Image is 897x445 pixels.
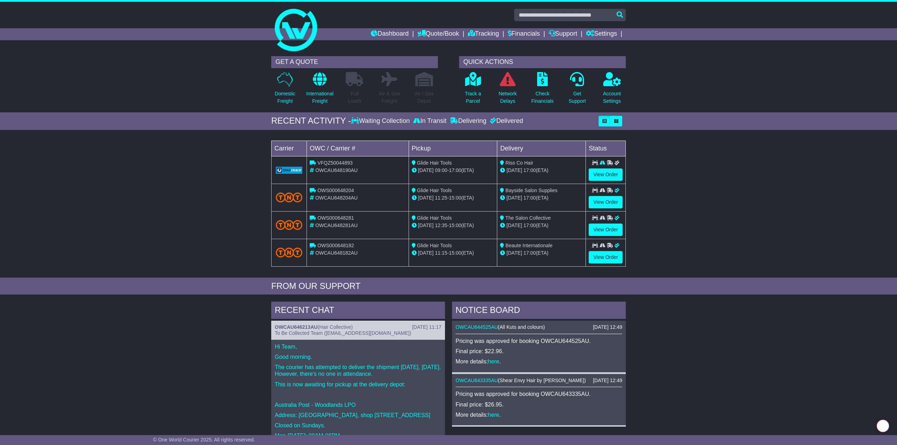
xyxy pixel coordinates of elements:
div: In Transit [411,117,448,125]
div: QUICK ACTIONS [459,56,626,68]
p: Pricing was approved for booking OWCAU644525AU. [456,338,622,344]
a: Support [549,28,577,40]
a: Track aParcel [464,72,481,109]
p: Get Support [569,90,586,105]
p: Closed on Sundays. [275,422,441,429]
span: 15:00 [449,250,461,256]
span: Shear Envy Hair by [PERSON_NAME] [500,378,584,383]
span: 15:00 [449,222,461,228]
span: [DATE] [506,250,522,256]
div: ( ) [456,378,622,384]
span: 11:25 [435,195,447,201]
img: TNT_Domestic.png [276,248,302,257]
p: Network Delays [499,90,517,105]
span: Hair Collective [319,324,351,330]
span: [DATE] [418,250,434,256]
span: Beaute Internationale [505,243,552,248]
p: Pricing was approved for booking OWCAU643335AU. [456,391,622,397]
a: View Order [589,224,623,236]
div: (ETA) [500,222,583,229]
span: Bayside Salon Supplies [505,188,557,193]
span: © One World Courier 2025. All rights reserved. [153,437,255,443]
span: The Salon Collective [505,215,551,221]
div: ( ) [456,324,622,330]
span: [DATE] [506,167,522,173]
div: - (ETA) [412,222,494,229]
a: AccountSettings [603,72,622,109]
p: The courier has attempted to deliver the shipment [DATE], [DATE]. However, there's no one in atte... [275,364,441,377]
a: InternationalFreight [306,72,334,109]
td: OWC / Carrier # [307,141,409,156]
p: Final price: $26.95. [456,401,622,408]
p: Track a Parcel [465,90,481,105]
div: RECENT ACTIVITY - [271,116,351,126]
span: 17:00 [523,195,536,201]
td: Pickup [409,141,497,156]
p: Address: [GEOGRAPHIC_DATA], shop [STREET_ADDRESS] [275,412,441,419]
span: [DATE] [506,222,522,228]
a: Financials [508,28,540,40]
p: International Freight [306,90,333,105]
a: OWCAU643335AU [456,378,498,383]
div: Waiting Collection [351,117,411,125]
p: Air / Sea Depot [415,90,434,105]
a: here [488,358,499,364]
a: Settings [586,28,617,40]
p: This is now awaiting for pickup at the delivery depot: [275,381,441,388]
span: [DATE] [418,195,434,201]
img: TNT_Domestic.png [276,220,302,230]
div: Delivered [488,117,523,125]
div: (ETA) [500,249,583,257]
span: 12:35 [435,222,447,228]
p: Hi Team, [275,343,441,350]
span: OWCAU648281AU [315,222,358,228]
span: OWS000648204 [317,188,354,193]
div: [DATE] 12:49 [593,324,622,330]
span: 11:15 [435,250,447,256]
div: [DATE] 11:17 [412,324,441,330]
span: 17:00 [449,167,461,173]
span: 09:00 [435,167,447,173]
p: Good morning. [275,354,441,360]
a: View Order [589,168,623,181]
p: More details: . [456,411,622,418]
span: OWS000648281 [317,215,354,221]
span: 17:00 [523,250,536,256]
p: Check Financials [531,90,554,105]
span: 15:00 [449,195,461,201]
div: Delivering [448,117,488,125]
td: Delivery [497,141,586,156]
div: [DATE] 12:49 [593,378,622,384]
span: Riss Co Hair [505,160,533,166]
a: Dashboard [371,28,409,40]
span: [DATE] [506,195,522,201]
a: OWCAU644525AU [456,324,498,330]
span: 17:00 [523,167,536,173]
a: View Order [589,251,623,263]
span: OWCAU648204AU [315,195,358,201]
div: (ETA) [500,167,583,174]
span: Glide Hair Tools [417,215,452,221]
div: NOTICE BOARD [452,302,626,321]
a: NetworkDelays [498,72,517,109]
a: Tracking [468,28,499,40]
div: GET A QUOTE [271,56,438,68]
a: Quote/Book [417,28,459,40]
div: - (ETA) [412,249,494,257]
a: DomesticFreight [274,72,296,109]
span: OWCAU648182AU [315,250,358,256]
p: Domestic Freight [275,90,295,105]
p: Air & Sea Freight [379,90,400,105]
p: Account Settings [603,90,621,105]
a: View Order [589,196,623,208]
span: OWS000648182 [317,243,354,248]
a: OWCAU646213AU [275,324,317,330]
span: To Be Collected Team ([EMAIL_ADDRESS][DOMAIN_NAME]) [275,330,411,336]
span: All Kuts and colours [500,324,543,330]
td: Status [586,141,626,156]
span: VFQZ50044893 [317,160,353,166]
div: (ETA) [500,194,583,202]
p: Full Loads [346,90,363,105]
td: Carrier [272,141,307,156]
div: - (ETA) [412,194,494,202]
